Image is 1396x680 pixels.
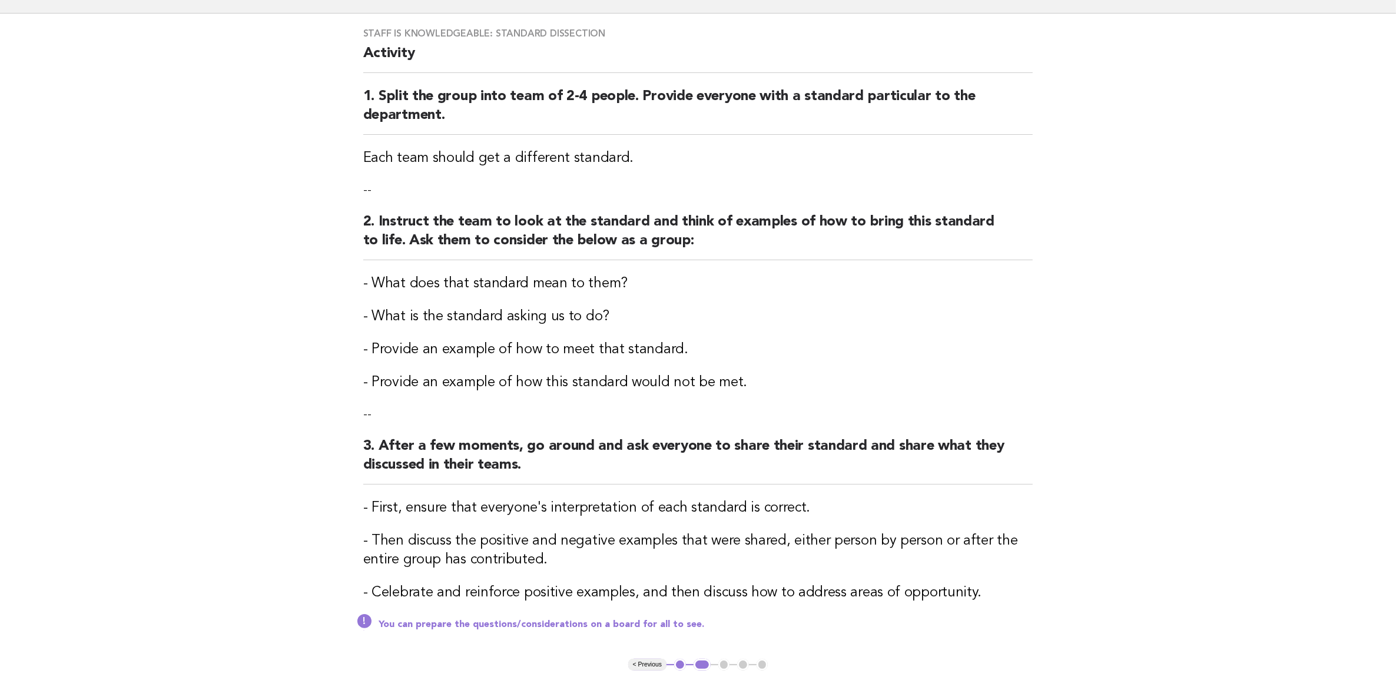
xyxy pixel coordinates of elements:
[363,213,1033,260] h2: 2. Instruct the team to look at the standard and think of examples of how to bring this standard ...
[363,274,1033,293] h3: - What does that standard mean to them?
[363,44,1033,73] h2: Activity
[363,149,1033,168] h3: Each team should get a different standard.
[674,659,686,671] button: 1
[363,583,1033,602] h3: - Celebrate and reinforce positive examples, and then discuss how to address areas of opportunity.
[363,182,1033,198] p: --
[363,307,1033,326] h3: - What is the standard asking us to do?
[379,619,1033,631] p: You can prepare the questions/considerations on a board for all to see.
[694,659,711,671] button: 2
[363,499,1033,518] h3: - First, ensure that everyone's interpretation of each standard is correct.
[363,28,1033,39] h3: Staff is knowledgeable: Standard dissection
[363,437,1033,485] h2: 3. After a few moments, go around and ask everyone to share their standard and share what they di...
[363,87,1033,135] h2: 1. Split the group into team of 2-4 people. Provide everyone with a standard particular to the de...
[628,659,667,671] button: < Previous
[363,532,1033,569] h3: - Then discuss the positive and negative examples that were shared, either person by person or af...
[363,340,1033,359] h3: - Provide an example of how to meet that standard.
[363,373,1033,392] h3: - Provide an example of how this standard would not be met.
[363,406,1033,423] p: --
